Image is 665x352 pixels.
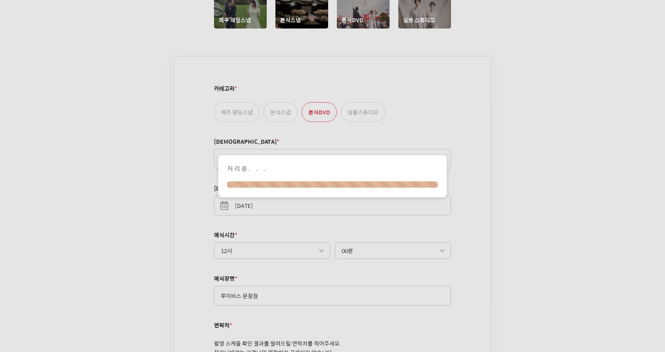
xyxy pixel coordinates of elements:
[25,263,30,269] span: 홈
[122,263,132,269] span: 설정
[2,251,52,271] a: 홈
[73,263,82,270] span: 대화
[227,164,438,173] span: 처리중...
[102,251,152,271] a: 설정
[52,251,102,271] a: 대화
